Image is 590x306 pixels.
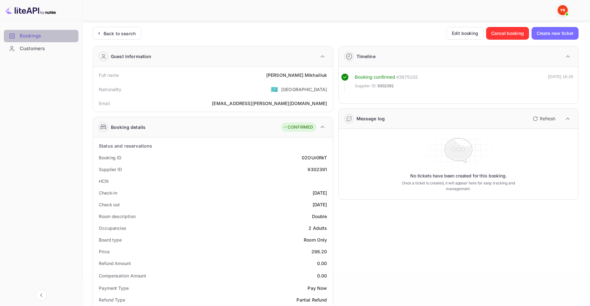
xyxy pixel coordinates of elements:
[99,86,122,93] div: Nationality
[548,74,573,92] div: [DATE] 16:26
[99,260,131,267] div: Refund Amount
[410,173,507,179] p: No tickets have been created for this booking.
[540,115,555,122] p: Refresh
[396,74,418,81] div: # 3975102
[99,72,119,78] div: Full name
[99,190,117,196] div: Check-in
[377,83,394,89] span: 9302391
[99,154,121,161] div: Booking ID
[317,260,327,267] div: 0.00
[302,154,327,161] div: 02OUr0RkT
[313,190,327,196] div: [DATE]
[99,285,129,291] div: Payment Type
[20,32,75,40] div: Bookings
[99,225,126,231] div: Occupancies
[99,166,122,173] div: Supplier ID
[355,74,395,81] div: Booking confirmed
[99,178,109,184] div: HCN
[311,248,327,255] div: 298.20
[308,166,327,173] div: 9302391
[283,124,313,130] div: CONFIRMED
[308,285,327,291] div: Pay Now
[271,83,278,95] span: United States
[99,213,135,220] div: Room description
[99,236,122,243] div: Board type
[212,100,327,107] div: [EMAIL_ADDRESS][PERSON_NAME][DOMAIN_NAME]
[317,272,327,279] div: 0.00
[558,5,568,15] img: Yandex Support
[99,272,146,279] div: Compensation Amount
[529,114,558,124] button: Refresh
[99,201,120,208] div: Check out
[486,27,529,40] button: Cancel booking
[4,43,78,54] a: Customers
[266,72,327,78] div: [PERSON_NAME] Mikhailiuk
[312,213,327,220] div: Double
[111,53,152,60] div: Guest information
[99,143,152,149] div: Status and reservations
[394,180,523,192] p: Once a ticket is created, it will appear here for easy tracking and management.
[104,30,136,37] div: Back to search
[4,43,78,55] div: Customers
[304,236,327,243] div: Room Only
[99,248,110,255] div: Price
[446,27,484,40] button: Edit booking
[99,296,125,303] div: Refund Type
[36,289,47,301] button: Collapse navigation
[5,5,56,15] img: LiteAPI logo
[281,86,327,93] div: [GEOGRAPHIC_DATA]
[296,296,327,303] div: Partial Refund
[4,30,78,42] a: Bookings
[355,83,377,89] span: Supplier ID:
[356,115,385,122] div: Message log
[99,100,110,107] div: Email
[532,27,579,40] button: Create new ticket
[20,45,75,52] div: Customers
[313,201,327,208] div: [DATE]
[309,225,327,231] div: 2 Adults
[356,53,376,60] div: Timeline
[111,124,146,130] div: Booking details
